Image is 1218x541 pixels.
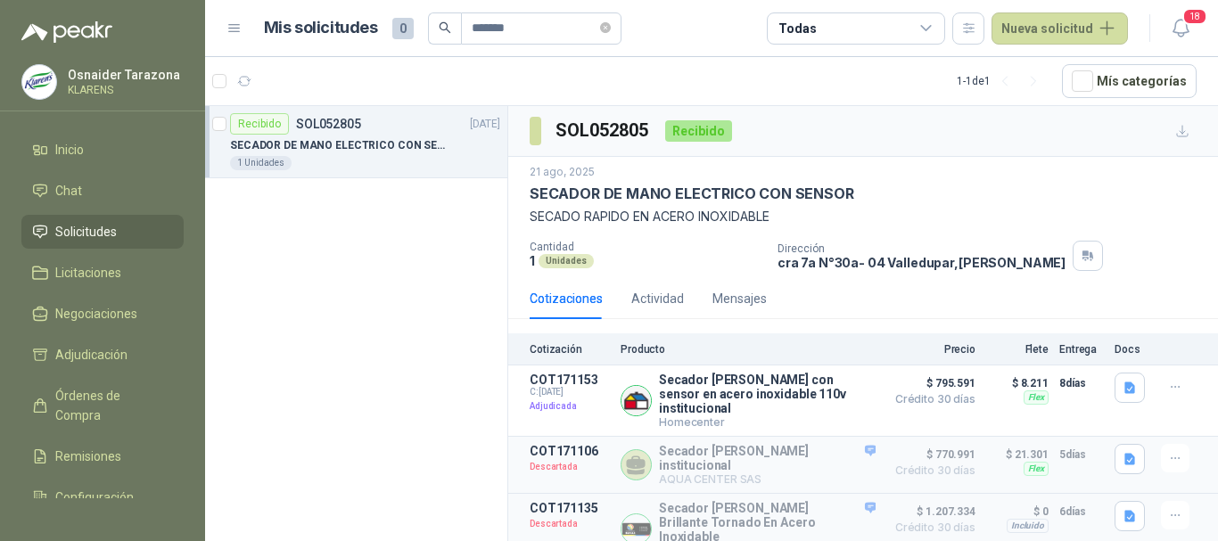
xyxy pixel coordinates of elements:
[992,12,1128,45] button: Nueva solicitud
[530,458,610,476] p: Descartada
[986,444,1049,465] p: $ 21.301
[21,174,184,208] a: Chat
[986,501,1049,522] p: $ 0
[886,343,975,356] p: Precio
[21,133,184,167] a: Inicio
[986,343,1049,356] p: Flete
[21,215,184,249] a: Solicitudes
[21,379,184,432] a: Órdenes de Compra
[470,116,500,133] p: [DATE]
[1059,444,1104,465] p: 5 días
[1059,373,1104,394] p: 8 días
[21,439,184,473] a: Remisiones
[55,345,128,365] span: Adjudicación
[778,19,816,38] div: Todas
[530,343,610,356] p: Cotización
[886,373,975,394] span: $ 795.591
[659,472,876,486] p: AQUA CENTER SAS
[659,415,876,429] p: Homecenter
[1024,462,1049,476] div: Flex
[264,15,378,41] h1: Mis solicitudes
[659,444,876,472] p: Secador [PERSON_NAME] institucional
[530,164,595,181] p: 21 ago, 2025
[659,373,876,415] p: Secador [PERSON_NAME] con sensor en acero inoxidable 110v institucional
[1062,64,1197,98] button: Mís categorías
[296,118,361,130] p: SOL052805
[230,137,452,154] p: SECADOR DE MANO ELECTRICO CON SENSOR
[55,263,121,283] span: Licitaciones
[778,242,1066,255] p: Dirección
[21,480,184,514] a: Configuración
[1182,8,1207,25] span: 18
[68,69,180,81] p: Osnaider Tarazona
[886,522,975,533] span: Crédito 30 días
[712,289,767,308] div: Mensajes
[55,140,84,160] span: Inicio
[230,156,292,170] div: 1 Unidades
[556,117,651,144] h3: SOL052805
[530,501,610,515] p: COT171135
[1165,12,1197,45] button: 18
[55,386,167,425] span: Órdenes de Compra
[1007,519,1049,533] div: Incluido
[886,394,975,405] span: Crédito 30 días
[21,21,112,43] img: Logo peakr
[392,18,414,39] span: 0
[1059,343,1104,356] p: Entrega
[68,85,180,95] p: KLARENS
[530,515,610,533] p: Descartada
[21,256,184,290] a: Licitaciones
[886,444,975,465] span: $ 770.991
[1059,501,1104,522] p: 6 días
[621,386,651,415] img: Company Logo
[530,184,854,203] p: SECADOR DE MANO ELECTRICO CON SENSOR
[55,488,134,507] span: Configuración
[230,113,289,135] div: Recibido
[886,465,975,476] span: Crédito 30 días
[439,21,451,34] span: search
[205,106,507,178] a: RecibidoSOL052805[DATE] SECADOR DE MANO ELECTRICO CON SENSOR1 Unidades
[778,255,1066,270] p: cra 7a N°30a- 04 Valledupar , [PERSON_NAME]
[530,207,1197,226] p: SECADO RAPIDO EN ACERO INOXIDABLE
[957,67,1048,95] div: 1 - 1 de 1
[55,181,82,201] span: Chat
[55,222,117,242] span: Solicitudes
[530,373,610,387] p: COT171153
[22,65,56,99] img: Company Logo
[600,22,611,33] span: close-circle
[665,120,732,142] div: Recibido
[530,398,610,415] p: Adjudicada
[21,338,184,372] a: Adjudicación
[1115,343,1150,356] p: Docs
[530,253,535,268] p: 1
[1024,390,1049,405] div: Flex
[986,373,1049,394] p: $ 8.211
[530,241,763,253] p: Cantidad
[21,297,184,331] a: Negociaciones
[621,343,876,356] p: Producto
[55,447,121,466] span: Remisiones
[539,254,594,268] div: Unidades
[530,289,603,308] div: Cotizaciones
[600,20,611,37] span: close-circle
[530,444,610,458] p: COT171106
[886,501,975,522] span: $ 1.207.334
[55,304,137,324] span: Negociaciones
[530,387,610,398] span: C: [DATE]
[631,289,684,308] div: Actividad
